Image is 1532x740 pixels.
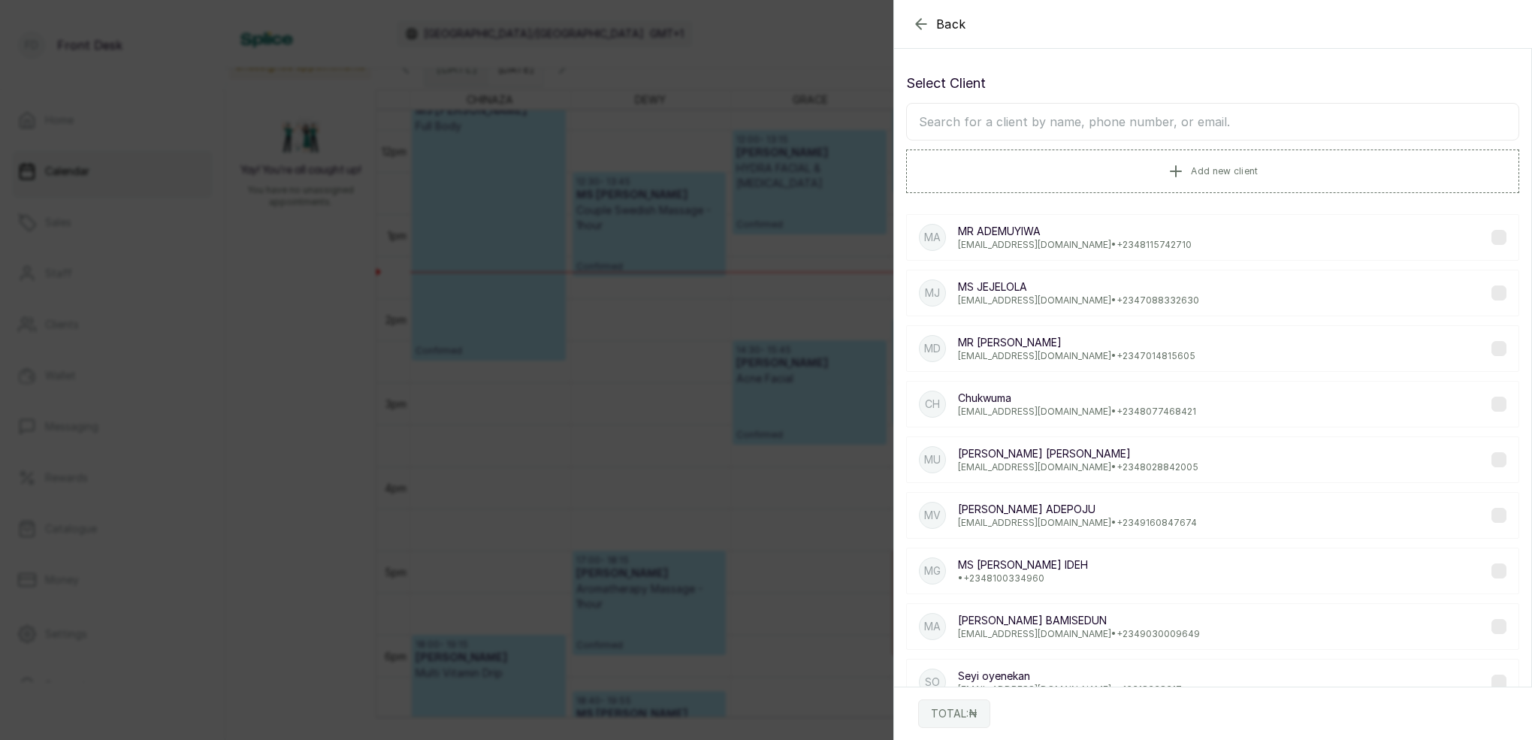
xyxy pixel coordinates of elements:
[958,279,1199,294] p: MS JEJELOLA
[958,684,1182,696] p: [EMAIL_ADDRESS][DOMAIN_NAME] • +1 6318338317
[924,230,941,245] p: MA
[924,619,941,634] p: MA
[958,294,1199,307] p: [EMAIL_ADDRESS][DOMAIN_NAME] • +234 7088332630
[906,150,1519,193] button: Add new client
[958,502,1197,517] p: [PERSON_NAME] ADEPOJU
[958,335,1195,350] p: MR [PERSON_NAME]
[936,15,966,33] span: Back
[958,239,1192,251] p: [EMAIL_ADDRESS][DOMAIN_NAME] • +234 8115742710
[925,285,940,301] p: MJ
[958,391,1196,406] p: Chukwuma
[1191,165,1258,177] span: Add new client
[958,406,1196,418] p: [EMAIL_ADDRESS][DOMAIN_NAME] • +234 8077468421
[958,557,1088,572] p: MS [PERSON_NAME] IDEH
[912,15,966,33] button: Back
[958,461,1198,473] p: [EMAIL_ADDRESS][DOMAIN_NAME] • +234 8028842005
[924,452,941,467] p: MU
[958,669,1182,684] p: Seyi oyenekan
[958,350,1195,362] p: [EMAIL_ADDRESS][DOMAIN_NAME] • +234 7014815605
[906,103,1519,140] input: Search for a client by name, phone number, or email.
[958,224,1192,239] p: MR ADEMUYIWA
[906,73,1519,94] p: Select Client
[958,572,1088,584] p: • +234 8100334960
[924,341,941,356] p: MD
[958,446,1198,461] p: [PERSON_NAME] [PERSON_NAME]
[924,563,941,578] p: MG
[924,508,941,523] p: MV
[925,397,940,412] p: Ch
[931,706,978,721] p: TOTAL: ₦
[925,675,940,690] p: So
[958,613,1200,628] p: [PERSON_NAME] BAMISEDUN
[958,517,1197,529] p: [EMAIL_ADDRESS][DOMAIN_NAME] • +234 9160847674
[958,628,1200,640] p: [EMAIL_ADDRESS][DOMAIN_NAME] • +234 9030009649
